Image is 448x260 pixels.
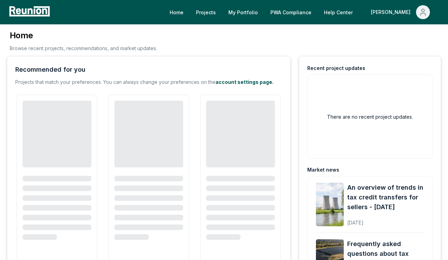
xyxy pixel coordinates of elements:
[190,5,221,19] a: Projects
[365,5,435,19] button: [PERSON_NAME]
[307,166,339,173] div: Market news
[327,113,413,120] h2: There are no recent project updates.
[15,65,85,74] div: Recommended for you
[15,79,215,85] span: Projects that match your preferences. You can always change your preferences on the
[318,5,358,19] a: Help Center
[10,30,157,41] h3: Home
[371,5,413,19] div: [PERSON_NAME]
[347,214,424,226] div: [DATE]
[164,5,441,19] nav: Main
[316,183,344,226] img: An overview of trends in tax credit transfers for sellers - October 2025
[164,5,189,19] a: Home
[307,65,365,72] div: Recent project updates
[215,79,274,85] a: account settings page.
[223,5,263,19] a: My Portfolio
[10,45,157,52] p: Browse recent projects, recommendations, and market updates.
[347,183,424,212] a: An overview of trends in tax credit transfers for sellers - [DATE]
[265,5,317,19] a: PWA Compliance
